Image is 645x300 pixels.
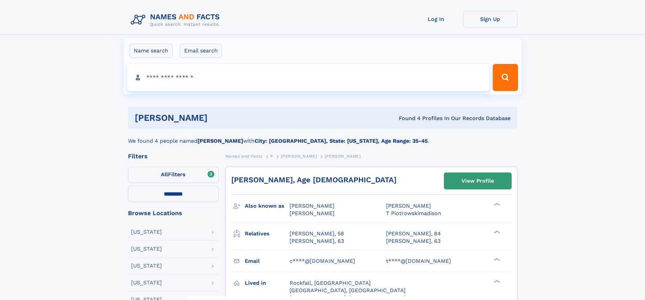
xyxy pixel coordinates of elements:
[444,173,511,189] a: View Profile
[225,152,263,160] a: Names and Facts
[386,230,441,237] a: [PERSON_NAME], 84
[131,246,162,252] div: [US_STATE]
[131,229,162,235] div: [US_STATE]
[289,210,335,216] span: [PERSON_NAME]
[129,44,173,58] label: Name search
[128,167,219,183] label: Filters
[289,203,335,209] span: [PERSON_NAME]
[197,138,243,144] b: [PERSON_NAME]
[303,115,511,122] div: Found 4 Profiles In Our Records Database
[461,173,494,189] div: View Profile
[180,44,222,58] label: Email search
[492,202,500,207] div: ❯
[161,171,168,178] span: All
[245,255,289,267] h3: Email
[245,277,289,289] h3: Lived in
[270,154,273,159] span: P
[289,287,406,294] span: [GEOGRAPHIC_DATA], [GEOGRAPHIC_DATA]
[463,11,517,27] a: Sign Up
[409,11,463,27] a: Log In
[270,152,273,160] a: P
[492,230,500,234] div: ❯
[245,200,289,212] h3: Also known as
[128,210,219,216] div: Browse Locations
[128,129,517,145] div: We found 4 people named with .
[386,210,441,216] span: T Piotrowskimadison
[135,114,303,122] h1: [PERSON_NAME]
[231,176,396,184] a: [PERSON_NAME], Age [DEMOGRAPHIC_DATA]
[281,154,317,159] span: [PERSON_NAME]
[289,237,344,245] a: [PERSON_NAME], 63
[281,152,317,160] a: [PERSON_NAME]
[255,138,428,144] b: City: [GEOGRAPHIC_DATA], State: [US_STATE], Age Range: 35-45
[386,203,431,209] span: [PERSON_NAME]
[289,280,371,286] span: Rockfall, [GEOGRAPHIC_DATA]
[131,263,162,269] div: [US_STATE]
[492,279,500,283] div: ❯
[493,64,518,91] button: Search Button
[386,237,440,245] a: [PERSON_NAME], 63
[289,230,344,237] a: [PERSON_NAME], 58
[128,11,225,29] img: Logo Names and Facts
[131,280,162,285] div: [US_STATE]
[325,154,361,159] span: [PERSON_NAME]
[245,228,289,239] h3: Relatives
[128,153,219,159] div: Filters
[127,64,490,91] input: search input
[492,257,500,261] div: ❯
